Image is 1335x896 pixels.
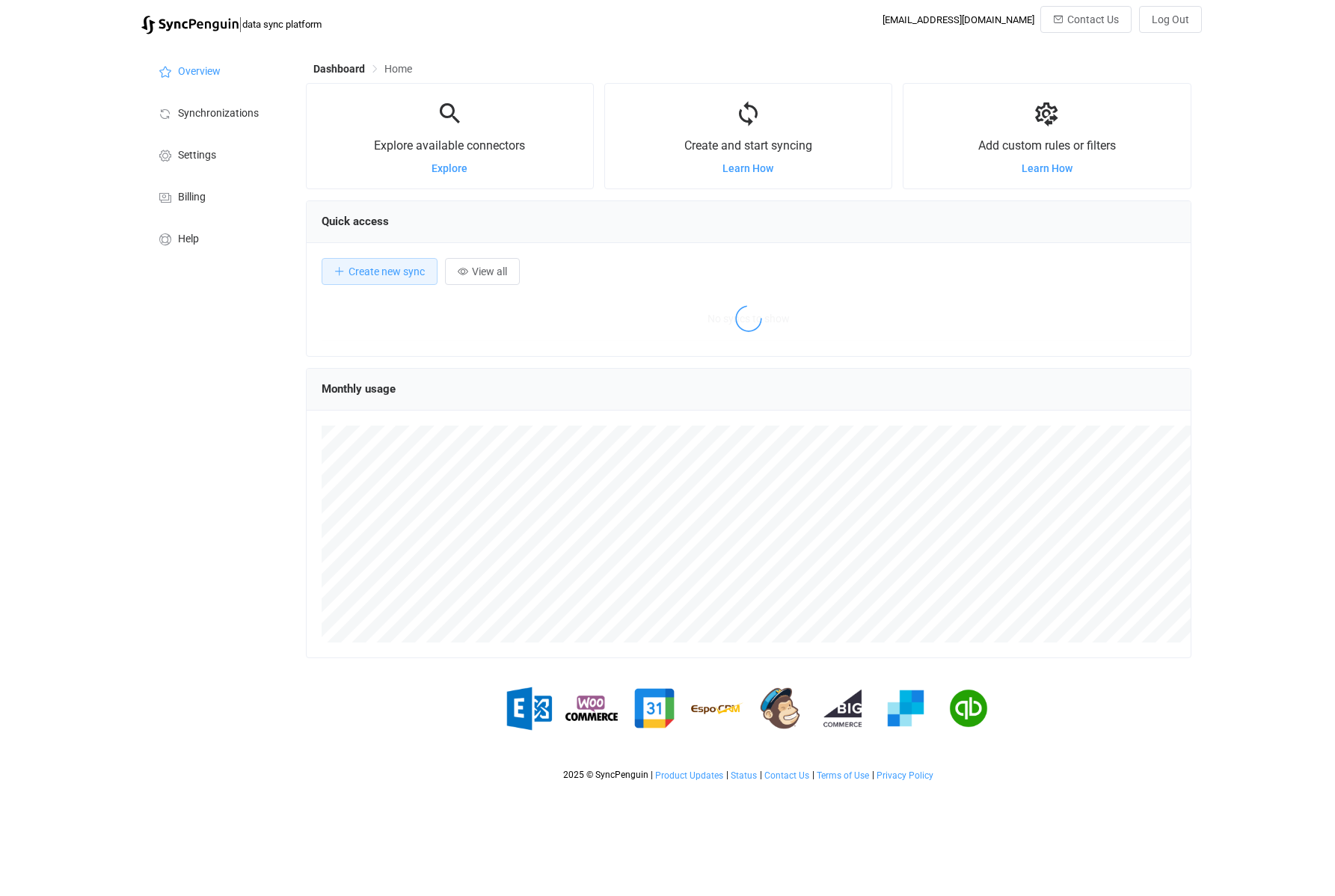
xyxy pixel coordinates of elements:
span: Settings [178,150,216,162]
span: | [726,770,728,780]
span: Quick access [322,215,389,228]
a: Explore [432,162,467,174]
span: Status [731,770,757,781]
img: quickbooks.png [942,682,995,734]
div: Breadcrumb [313,64,412,74]
img: syncpenguin.svg [141,16,239,34]
span: 2025 © SyncPenguin [563,770,648,780]
a: Contact Us [764,770,810,781]
span: Terms of Use [817,770,869,781]
span: Contact Us [1067,13,1119,25]
button: View all [445,258,520,285]
span: | [239,13,242,34]
div: [EMAIL_ADDRESS][DOMAIN_NAME] [883,14,1034,25]
button: Contact Us [1040,6,1132,33]
span: | [651,770,653,780]
a: Overview [141,49,291,91]
a: Privacy Policy [876,770,934,781]
span: Billing [178,191,206,203]
a: Terms of Use [816,770,870,781]
a: Learn How [722,162,773,174]
span: Synchronizations [178,108,259,120]
a: Status [730,770,758,781]
span: Product Updates [655,770,723,781]
img: google.png [628,682,681,734]
span: Privacy Policy [877,770,933,781]
img: exchange.png [503,682,555,734]
span: | [812,770,814,780]
img: big-commerce.png [817,682,869,734]
span: Add custom rules or filters [978,138,1116,153]
span: Contact Us [764,770,809,781]
img: mailchimp.png [754,682,806,734]
span: Create and start syncing [684,138,812,153]
span: View all [472,266,507,277]
a: Product Updates [654,770,724,781]
a: Learn How [1022,162,1072,174]
a: |data sync platform [141,13,322,34]
span: Explore available connectors [374,138,525,153]
img: woo-commerce.png [565,682,618,734]
span: data sync platform [242,19,322,30]
a: Help [141,217,291,259]
span: | [760,770,762,780]
span: Home [384,63,412,75]
span: Help [178,233,199,245]
img: sendgrid.png [880,682,932,734]
span: Create new sync [349,266,425,277]
img: espo-crm.png [691,682,743,734]
a: Billing [141,175,291,217]
span: Dashboard [313,63,365,75]
span: | [872,770,874,780]
button: Log Out [1139,6,1202,33]
button: Create new sync [322,258,438,285]
a: Settings [141,133,291,175]
span: Monthly usage [322,382,396,396]
a: Synchronizations [141,91,291,133]
span: Log Out [1152,13,1189,25]
span: Overview [178,66,221,78]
